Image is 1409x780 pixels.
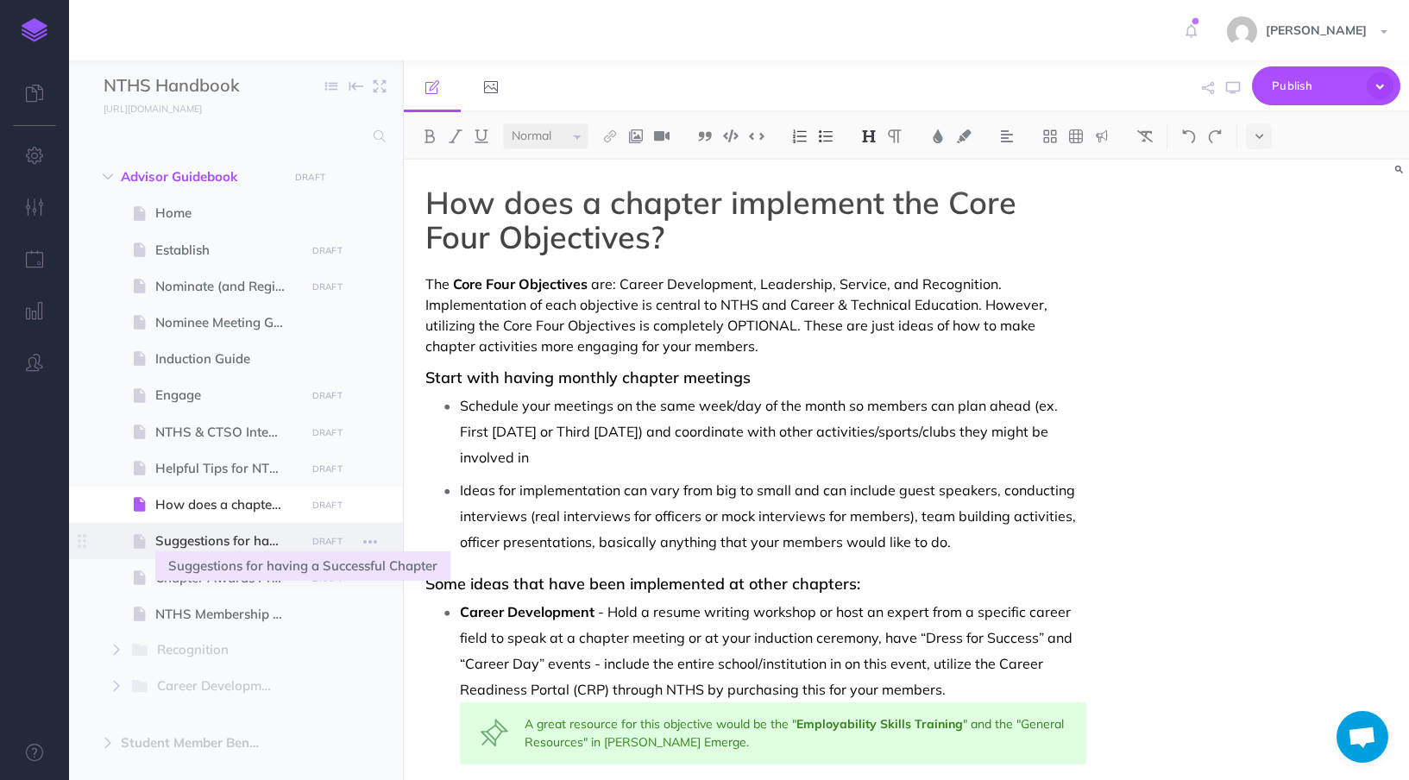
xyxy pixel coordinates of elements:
a: [URL][DOMAIN_NAME] [69,99,219,116]
button: DRAFT [289,167,332,187]
span: Career Development [157,676,286,698]
img: Underline button [474,129,489,143]
small: DRAFT [312,245,343,256]
img: Add image button [628,129,644,143]
span: How does a chapter implement the Core Four Objectives? [155,494,299,515]
span: Publish [1272,72,1358,99]
img: Code block button [723,129,739,142]
img: Add video button [654,129,670,143]
img: Redo [1207,129,1223,143]
span: Core Four Objectives [453,275,588,292]
img: Clear styles button [1137,129,1153,143]
span: Recognition [157,639,274,662]
img: Text color button [930,129,946,143]
span: Ideas for implementation can vary from big to small and can include guest speakers, conducting in... [460,481,1079,550]
span: Start with having monthly chapter meetings [425,368,751,387]
img: Paragraph button [887,129,903,143]
img: logo-mark.svg [22,18,47,42]
button: DRAFT [305,423,349,443]
span: Induction Guide [155,349,299,369]
img: Text background color button [956,129,972,143]
img: Create table button [1068,129,1084,143]
span: Suggestions for having a Successful Chapter [155,531,299,551]
span: are: Career Development, Leadership, Service, and Recognition. Implementation of each objective i... [425,275,1051,334]
img: Ordered list button [792,129,808,143]
small: DRAFT [312,427,343,438]
span: Home [155,203,299,223]
button: DRAFT [305,495,349,515]
small: DRAFT [312,390,343,401]
div: A great resource for this objective would be the " " and the "General Resources" in [PERSON_NAME]... [460,702,1085,764]
span: [PERSON_NAME] [1257,22,1375,38]
img: Undo [1181,129,1197,143]
span: - Hold a resume writing workshop or host an expert from a specific career field to speak at a cha... [460,603,1076,698]
input: Documentation Name [104,73,306,99]
img: Bold button [422,129,437,143]
span: Chapter Awards Program [155,568,299,588]
span: NTHS & CTSO Integration Guide [155,422,299,443]
span: Schedule your meetings on the same week/day of the month so members can plan ahead (ex. First [DA... [460,397,1061,466]
button: DRAFT [305,532,349,551]
span: Helpful Tips for NTHS Chapter Officers [155,458,299,479]
span: Student Member Benefits Guide [121,733,278,753]
small: DRAFT [312,573,343,584]
h1: How does a chapter implement the Core Four Objectives? [425,186,1085,254]
img: Italic button [448,129,463,143]
img: Link button [602,129,618,143]
small: DRAFT [312,281,343,292]
img: Headings dropdown button [861,129,877,143]
span: Career Development [460,603,594,620]
button: Publish [1252,66,1400,105]
span: Advisor Guidebook [121,167,278,187]
a: Open chat [1337,711,1388,763]
span: Engage [155,385,299,406]
img: Blockquote button [697,129,713,143]
img: Inline code button [749,129,764,142]
img: Unordered list button [818,129,833,143]
small: DRAFT [312,500,343,511]
strong: Employability Skills Training [796,716,963,732]
img: e15ca27c081d2886606c458bc858b488.jpg [1227,16,1257,47]
small: DRAFT [312,463,343,475]
button: DRAFT [305,277,349,297]
small: DRAFT [295,172,325,183]
span: Establish [155,240,299,261]
input: Search [104,121,363,152]
button: DRAFT [305,569,349,588]
span: Nominate (and Register) [155,276,299,297]
small: DRAFT [312,536,343,547]
img: Alignment dropdown menu button [999,129,1015,143]
button: DRAFT [305,386,349,406]
small: [URL][DOMAIN_NAME] [104,103,202,115]
span: Some ideas that have been implemented at other chapters: [425,574,860,594]
span: NTHS Membership Criteria [155,604,299,625]
button: DRAFT [305,241,349,261]
span: Nominee Meeting Guide [155,312,299,333]
span: The [425,275,450,292]
button: DRAFT [305,459,349,479]
span: tilizing the Core Four Objectives is completely OPTIONAL. These are just ideas of how to make cha... [425,317,1039,355]
img: Callout dropdown menu button [1094,129,1110,143]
